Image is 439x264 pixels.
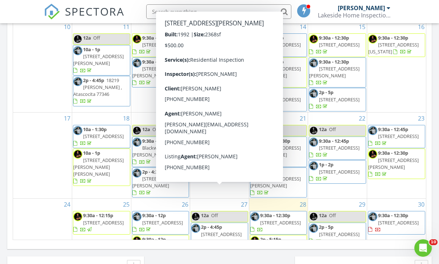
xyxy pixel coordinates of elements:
span: 2p - 4:45p [83,77,104,84]
a: 2p - 4:45p [STREET_ADDRESS][PERSON_NAME] [191,223,248,253]
a: 10a - 1p [STREET_ADDRESS][PERSON_NAME][PERSON_NAME] [73,150,124,184]
a: 9:30a - 12:30p [STREET_ADDRESS] [309,34,360,55]
div: Lakeside Home Inspections [318,12,390,19]
input: Search everything... [146,4,291,19]
img: img_2141.jpeg [132,34,141,44]
a: 9:30a - 12:30p [STREET_ADDRESS][US_STATE] [368,33,425,57]
span: [STREET_ADDRESS] [319,96,360,103]
a: 10a - 1p [STREET_ADDRESS][PERSON_NAME][PERSON_NAME] [73,149,130,186]
a: 2p - 5:15p [250,236,301,256]
span: 10 [429,239,438,245]
span: 9:30a - 12p [142,58,166,65]
a: 9:30a - 12p 8930 Blackwoods, [PERSON_NAME] 77365 [132,137,189,167]
span: [STREET_ADDRESS][PERSON_NAME] [250,175,301,189]
a: 2p - 5p [STREET_ADDRESS] [309,224,360,244]
a: 2p - 4:45p [STREET_ADDRESS][PERSON_NAME] [191,224,242,251]
td: Go to August 17, 2025 [13,112,72,198]
a: 9:30a - 12:45p [STREET_ADDRESS] [368,126,419,146]
a: 9:30a - 12p [STREET_ADDRESS] [132,211,189,235]
span: [STREET_ADDRESS] [142,219,183,226]
a: 9:30a - 12:30p [STREET_ADDRESS] [368,211,425,235]
div: [PERSON_NAME] [338,4,385,12]
span: [STREET_ADDRESS] [142,41,183,48]
span: [STREET_ADDRESS] [260,96,301,103]
img: img_2141.jpeg [132,126,141,135]
a: Go to August 17, 2025 [62,113,72,124]
a: 9:30a - 12p [STREET_ADDRESS][PERSON_NAME] [132,57,189,88]
span: [STREET_ADDRESS] [319,231,360,237]
span: 8930 Blackwoods, [PERSON_NAME] 77365 [132,138,183,158]
img: img_2141.jpeg [73,34,82,44]
a: Go to August 24, 2025 [62,199,72,210]
span: [STREET_ADDRESS] [378,219,419,226]
a: Go to August 16, 2025 [417,21,426,33]
a: 9:30a - 12p [STREET_ADDRESS] [250,33,307,57]
img: 0e95f027f6e54c72a79f6a24a2d2668c.jpeg [368,126,377,135]
img: 0e95f027f6e54c72a79f6a24a2d2668c.jpeg [250,34,259,44]
span: [STREET_ADDRESS] [260,41,301,48]
a: 9:30a - 12:30p [STREET_ADDRESS] [132,34,183,55]
span: Off [93,34,100,41]
a: 9:30a - 12:45p [STREET_ADDRESS] [309,137,366,160]
span: 1p - 2p [319,161,333,168]
a: 9:30a - 12:30p [STREET_ADDRESS] [132,33,189,57]
span: [STREET_ADDRESS][US_STATE] [368,41,419,55]
a: Go to August 11, 2025 [122,21,131,33]
a: 9:30a - 12:15p [STREET_ADDRESS] [73,212,124,232]
a: 9:30a - 12:30p [STREET_ADDRESS][PERSON_NAME] [368,150,419,177]
span: 9:30a - 12p [142,138,166,144]
td: Go to August 18, 2025 [72,112,131,198]
a: 2p - 4:45p [STREET_ADDRESS] [250,89,301,109]
a: 2p - 4:30p [STREET_ADDRESS][PERSON_NAME] [132,168,183,196]
span: 12a [201,212,209,219]
a: Go to August 29, 2025 [357,199,367,210]
img: img_2141.jpeg [368,150,377,159]
iframe: Intercom live chat [414,239,432,257]
a: 9:30a - 12:30p [STREET_ADDRESS] [250,211,307,235]
a: 2p - 4:45p 18219 [PERSON_NAME] , Atascocita 77346 [73,77,122,105]
a: SPECTORA [44,10,124,25]
a: 9:30a - 12:30p [STREET_ADDRESS][US_STATE] [368,34,419,55]
a: 9:30a - 12p [STREET_ADDRESS] [132,212,183,232]
span: Off [211,34,218,41]
span: 12a [201,34,209,41]
a: 9:30a - 12:30p [STREET_ADDRESS][PERSON_NAME] [309,58,360,86]
span: 9:30a - 12:30p [378,212,408,219]
a: 2p - 4:45p 18219 [PERSON_NAME] , Atascocita 77346 [73,76,130,106]
span: [STREET_ADDRESS] [319,145,360,151]
a: 9:30a - 12:30p [STREET_ADDRESS] [250,212,301,232]
a: 9:30a - 12p 8930 Blackwoods, [PERSON_NAME] 77365 [132,138,183,165]
a: 2p - 4:45p [STREET_ADDRESS][PERSON_NAME] [250,168,301,196]
a: 9:30a - 12:15p [STREET_ADDRESS] [73,211,130,235]
span: Off [270,126,277,133]
a: Go to August 28, 2025 [298,199,308,210]
a: 1p - 2p [STREET_ADDRESS] [309,161,360,182]
td: Go to August 21, 2025 [249,112,308,198]
td: Go to August 20, 2025 [190,112,249,198]
span: Off [211,212,218,219]
span: [STREET_ADDRESS] [319,41,360,48]
span: 9:30a - 12:30p [319,58,349,65]
td: Go to August 23, 2025 [367,112,426,198]
span: [STREET_ADDRESS] [83,219,124,226]
span: 12a [83,34,91,41]
span: SPECTORA [65,4,124,19]
a: 2p - 5p [STREET_ADDRESS] [309,89,360,109]
a: 9:30a - 12p [STREET_ADDRESS] [250,34,301,55]
span: [STREET_ADDRESS][PERSON_NAME] [132,175,183,189]
span: 9:30a - 12:30p [319,34,349,41]
span: [STREET_ADDRESS][PERSON_NAME] [191,231,242,244]
img: 0e95f027f6e54c72a79f6a24a2d2668c.jpeg [250,89,259,98]
a: Go to August 30, 2025 [417,199,426,210]
span: 12a [319,212,327,219]
img: 0e95f027f6e54c72a79f6a24a2d2668c.jpeg [73,46,82,55]
span: [STREET_ADDRESS][PERSON_NAME] [73,53,124,66]
span: 9:30a - 12p [260,34,284,41]
a: 10a - 1p [STREET_ADDRESS][PERSON_NAME] [73,46,124,74]
span: 12a [260,126,268,133]
img: 0e95f027f6e54c72a79f6a24a2d2668c.jpeg [132,168,141,178]
span: [STREET_ADDRESS][PERSON_NAME][PERSON_NAME] [73,157,124,177]
img: 0e95f027f6e54c72a79f6a24a2d2668c.jpeg [309,138,318,147]
a: 9:30a - 12p [132,236,183,264]
span: 9:30a - 12p [260,58,284,65]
